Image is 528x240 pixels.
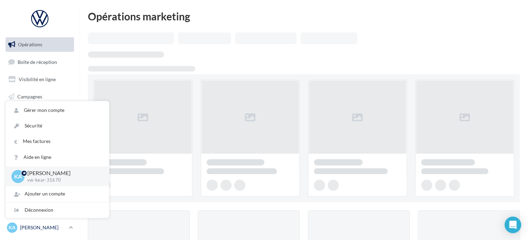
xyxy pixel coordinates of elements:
span: Visibilité en ligne [19,76,56,82]
div: Ajouter un compte [6,186,109,202]
p: vw-kear-31670 [27,177,98,183]
a: Contacts [4,107,75,121]
a: Campagnes DataOnDemand [4,181,75,201]
p: [PERSON_NAME] [27,169,98,177]
a: Médiathèque [4,124,75,138]
a: Sécurité [6,118,109,134]
span: Campagnes [17,94,42,99]
span: Opérations [18,41,42,47]
a: Gérer mon compte [6,103,109,118]
div: Opérations marketing [88,11,520,21]
div: Open Intercom Messenger [504,217,521,233]
a: Visibilité en ligne [4,72,75,87]
a: Mes factures [6,134,109,149]
span: KA [14,172,22,180]
a: Calendrier [4,141,75,155]
a: Campagnes [4,89,75,104]
span: KA [9,224,16,231]
a: Boîte de réception [4,55,75,69]
p: [PERSON_NAME] [20,224,66,231]
a: Aide en ligne [6,150,109,165]
span: Boîte de réception [18,59,57,65]
div: Déconnexion [6,202,109,218]
a: KA [PERSON_NAME] [6,221,74,234]
a: Opérations [4,37,75,52]
a: PLV et print personnalisable [4,158,75,179]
